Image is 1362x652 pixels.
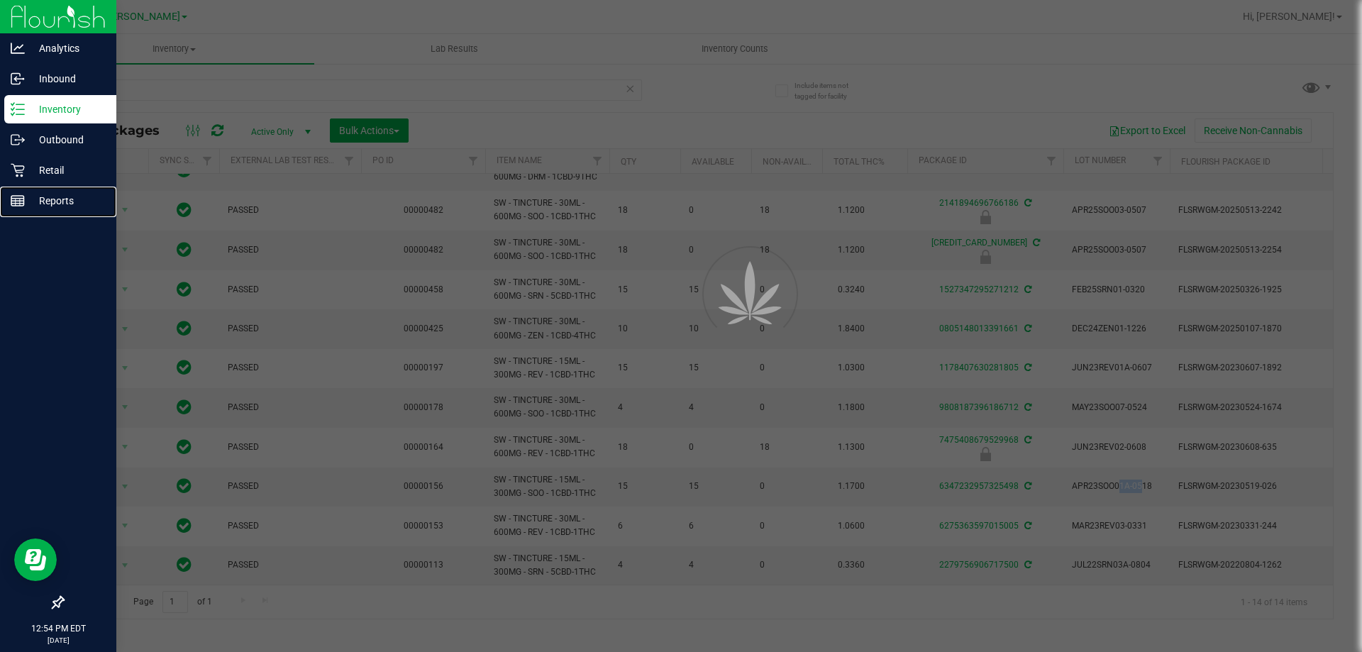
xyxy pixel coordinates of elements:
[25,101,110,118] p: Inventory
[11,41,25,55] inline-svg: Analytics
[6,635,110,646] p: [DATE]
[14,538,57,581] iframe: Resource center
[6,622,110,635] p: 12:54 PM EDT
[11,194,25,208] inline-svg: Reports
[25,40,110,57] p: Analytics
[25,192,110,209] p: Reports
[11,163,25,177] inline-svg: Retail
[11,72,25,86] inline-svg: Inbound
[11,102,25,116] inline-svg: Inventory
[25,162,110,179] p: Retail
[11,133,25,147] inline-svg: Outbound
[25,131,110,148] p: Outbound
[25,70,110,87] p: Inbound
